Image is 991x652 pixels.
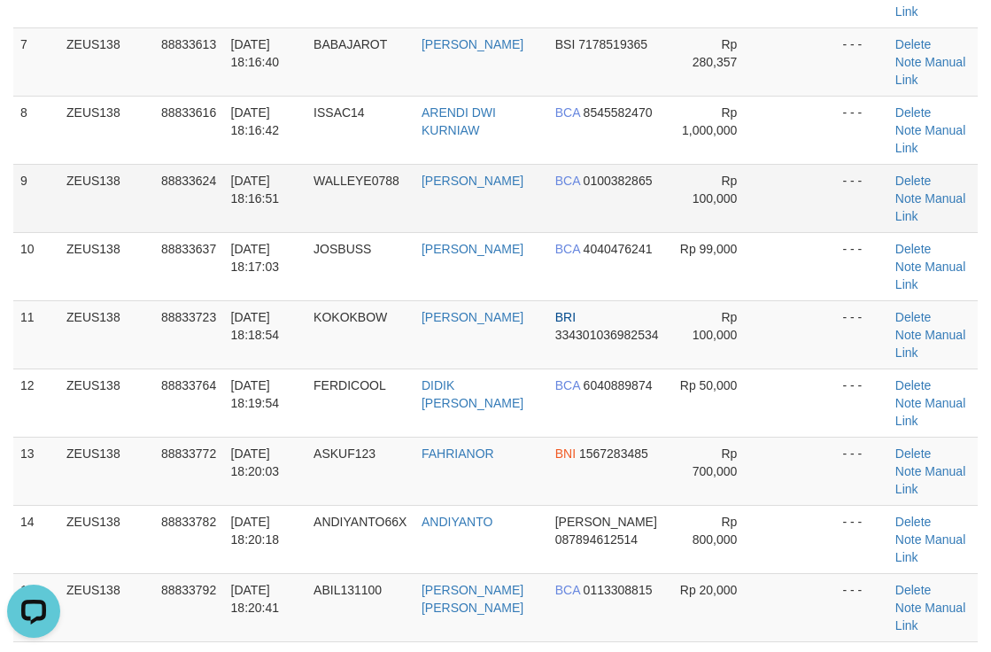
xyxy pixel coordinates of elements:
[895,396,922,410] a: Note
[895,55,922,69] a: Note
[161,310,216,324] span: 88833723
[895,601,922,615] a: Note
[895,532,965,564] a: Manual Link
[314,310,387,324] span: KOKOKBOW
[13,27,59,96] td: 7
[422,105,496,137] a: ARENDI DWI KURNIAW
[231,37,280,69] span: [DATE] 18:16:40
[161,37,216,51] span: 88833613
[835,232,887,300] td: - - -
[555,515,657,529] span: [PERSON_NAME]
[682,105,737,137] span: Rp 1,000,000
[835,573,887,641] td: - - -
[895,328,922,342] a: Note
[13,164,59,232] td: 9
[161,446,216,461] span: 88833772
[895,242,931,256] a: Delete
[231,378,280,410] span: [DATE] 18:19:54
[578,37,647,51] span: Copy 7178519365 to clipboard
[835,164,887,232] td: - - -
[231,105,280,137] span: [DATE] 18:16:42
[13,232,59,300] td: 10
[584,378,653,392] span: Copy 6040889874 to clipboard
[13,369,59,437] td: 12
[59,437,154,505] td: ZEUS138
[314,242,371,256] span: JOSBUSS
[680,583,738,597] span: Rp 20,000
[314,378,386,392] span: FERDICOOL
[835,96,887,164] td: - - -
[422,515,492,529] a: ANDIYANTO
[7,7,60,60] button: Open LiveChat chat widget
[693,37,738,69] span: Rp 280,357
[59,232,154,300] td: ZEUS138
[895,464,922,478] a: Note
[895,260,922,274] a: Note
[579,446,648,461] span: Copy 1567283485 to clipboard
[895,55,965,87] a: Manual Link
[895,464,965,496] a: Manual Link
[895,601,965,633] a: Manual Link
[13,505,59,573] td: 14
[584,242,653,256] span: Copy 4040476241 to clipboard
[314,515,406,529] span: ANDIYANTO66X
[693,174,738,206] span: Rp 100,000
[231,515,280,547] span: [DATE] 18:20:18
[555,328,659,342] span: Copy 334301036982534 to clipboard
[314,446,375,461] span: ASKUF123
[680,378,738,392] span: Rp 50,000
[555,378,580,392] span: BCA
[895,515,931,529] a: Delete
[555,105,580,120] span: BCA
[895,378,931,392] a: Delete
[555,310,576,324] span: BRI
[422,174,523,188] a: [PERSON_NAME]
[895,123,922,137] a: Note
[59,573,154,641] td: ZEUS138
[584,583,653,597] span: Copy 0113308815 to clipboard
[584,174,653,188] span: Copy 0100382865 to clipboard
[161,515,216,529] span: 88833782
[693,310,738,342] span: Rp 100,000
[895,191,965,223] a: Manual Link
[161,378,216,392] span: 88833764
[59,27,154,96] td: ZEUS138
[895,260,965,291] a: Manual Link
[835,300,887,369] td: - - -
[895,37,931,51] a: Delete
[895,328,965,360] a: Manual Link
[693,446,738,478] span: Rp 700,000
[231,242,280,274] span: [DATE] 18:17:03
[422,242,523,256] a: [PERSON_NAME]
[231,174,280,206] span: [DATE] 18:16:51
[895,532,922,547] a: Note
[555,532,638,547] span: Copy 087894612514 to clipboard
[555,242,580,256] span: BCA
[13,437,59,505] td: 13
[161,105,216,120] span: 88833616
[835,27,887,96] td: - - -
[314,105,365,120] span: ISSAC14
[555,583,580,597] span: BCA
[895,105,931,120] a: Delete
[422,310,523,324] a: [PERSON_NAME]
[895,174,931,188] a: Delete
[59,164,154,232] td: ZEUS138
[555,174,580,188] span: BCA
[59,300,154,369] td: ZEUS138
[161,242,216,256] span: 88833637
[693,515,738,547] span: Rp 800,000
[555,446,576,461] span: BNI
[422,37,523,51] a: [PERSON_NAME]
[314,583,382,597] span: ABIL131100
[895,310,931,324] a: Delete
[680,242,738,256] span: Rp 99,000
[231,583,280,615] span: [DATE] 18:20:41
[314,174,399,188] span: WALLEYE0788
[13,300,59,369] td: 11
[59,369,154,437] td: ZEUS138
[59,96,154,164] td: ZEUS138
[161,583,216,597] span: 88833792
[895,191,922,206] a: Note
[13,573,59,641] td: 15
